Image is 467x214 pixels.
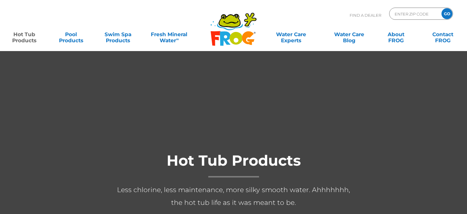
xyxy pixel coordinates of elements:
a: ContactFROG [424,28,461,40]
p: Less chlorine, less maintenance, more silky smooth water. Ahhhhhhh, the hot tub life as it was me... [112,184,355,209]
input: GO [441,8,452,19]
sup: ∞ [176,37,179,41]
p: Find A Dealer [350,8,381,23]
a: PoolProducts [53,28,89,40]
a: Swim SpaProducts [100,28,136,40]
a: Water CareExperts [261,28,320,40]
input: Zip Code Form [394,9,435,18]
a: Fresh MineralWater∞ [147,28,192,40]
a: Hot TubProducts [6,28,43,40]
h1: Hot Tub Products [112,153,355,178]
a: AboutFROG [378,28,414,40]
a: Water CareBlog [331,28,368,40]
